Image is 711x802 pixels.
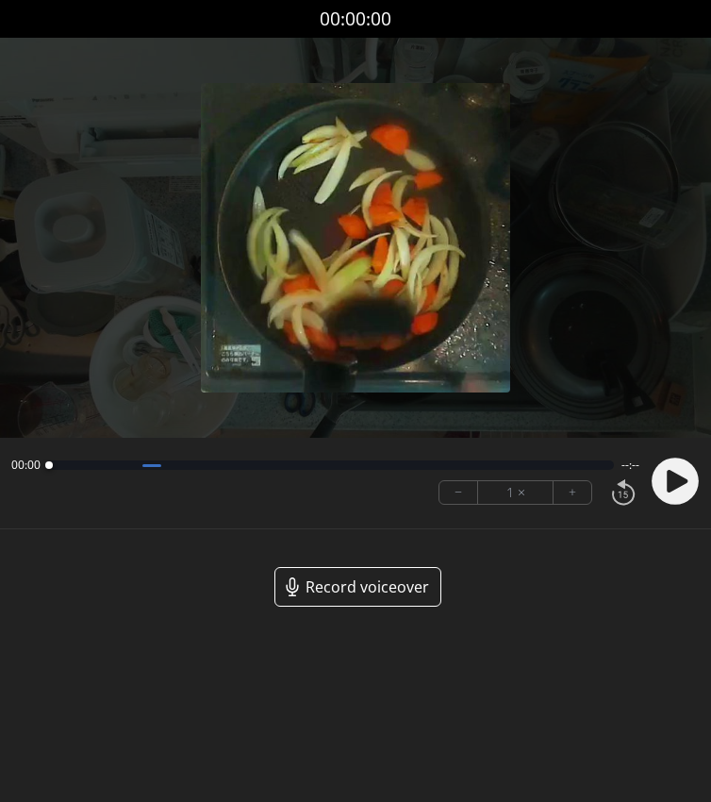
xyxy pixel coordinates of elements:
[621,458,639,473] span: --:--
[439,481,478,504] button: −
[320,6,391,33] a: 00:00:00
[201,83,510,393] img: Poster Image
[11,458,41,473] span: 00:00
[274,567,441,607] a: Record voiceover
[478,481,554,504] div: 1 ×
[554,481,591,504] button: +
[306,576,429,598] span: Record voiceover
